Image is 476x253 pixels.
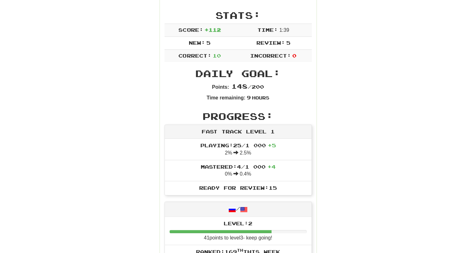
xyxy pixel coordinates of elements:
[165,68,312,79] h2: Daily Goal:
[279,27,289,33] span: 1 : 39
[178,53,211,59] span: Correct:
[212,84,229,90] strong: Points:
[247,94,251,100] span: 9
[189,40,205,46] span: New:
[237,248,243,252] sup: th
[165,125,311,139] div: Fast Track Level 1
[178,27,203,33] span: Score:
[201,164,276,170] span: Mastered: 4 / 1 000
[206,40,210,46] span: 5
[165,111,312,121] h2: Progress:
[232,82,248,90] span: 148
[256,40,285,46] span: Review:
[204,27,221,33] span: + 112
[165,202,311,217] div: /
[257,27,278,33] span: Time:
[165,217,311,245] li: 41 points to level 3 - keep going!
[165,160,311,182] li: 0% 0.4%
[268,142,276,148] span: + 5
[286,40,290,46] span: 5
[252,95,269,100] small: Hours
[232,84,264,90] span: / 200
[199,185,277,191] span: Ready for Review: 15
[292,53,296,59] span: 0
[200,142,276,148] span: Playing: 25 / 1 000
[213,53,221,59] span: 10
[250,53,291,59] span: Incorrect:
[165,139,311,160] li: 2% 2.5%
[224,220,252,226] span: Level: 2
[165,10,312,20] h2: Stats:
[207,95,245,100] strong: Time remaining:
[267,164,276,170] span: + 4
